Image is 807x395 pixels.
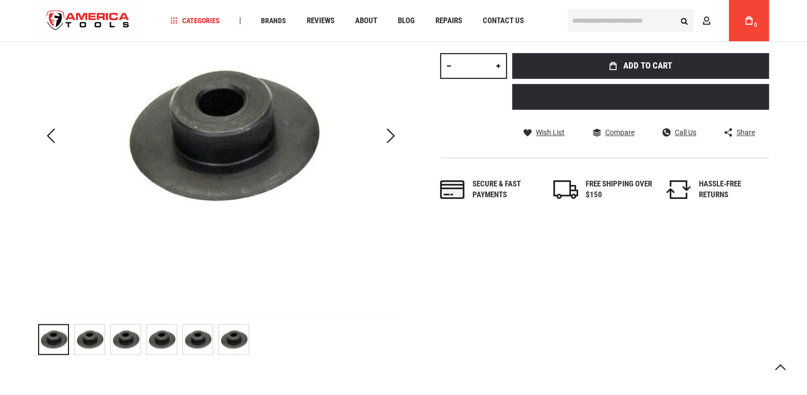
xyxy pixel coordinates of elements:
[307,17,335,25] span: Reviews
[183,324,213,354] img: RIDGID 83140 Pipe Cutter Replacement Wheels Model E-3186
[38,2,138,40] a: store logo
[586,179,653,201] div: FREE SHIPPING OVER $150
[478,14,529,28] a: Contact Us
[472,179,539,201] div: Secure & fast payments
[623,61,672,70] span: Add to Cart
[355,17,377,25] span: About
[75,324,104,354] img: RIDGID 83140 Pipe Cutter Replacement Wheels Model E-3186
[393,14,419,28] a: Blog
[182,319,218,360] div: RIDGID 83140 Pipe Cutter Replacement Wheels Model E-3186
[675,129,696,136] span: Call Us
[219,324,249,354] img: RIDGID 83140 Pipe Cutter Replacement Wheels Model E-3186
[110,319,146,360] div: RIDGID 83140 Pipe Cutter Replacement Wheels Model E-3186
[512,53,769,79] button: Add to Cart
[261,17,286,24] span: Brands
[592,128,634,137] a: Compare
[431,14,467,28] a: Repairs
[218,319,249,360] div: RIDGID 83140 Pipe Cutter Replacement Wheels Model E-3186
[256,14,291,28] a: Brands
[674,11,694,30] button: Search
[398,17,415,25] span: Blog
[435,17,462,25] span: Repairs
[146,319,182,360] div: RIDGID 83140 Pipe Cutter Replacement Wheels Model E-3186
[483,17,524,25] span: Contact Us
[754,22,757,28] span: 0
[662,128,696,137] a: Call Us
[147,324,177,354] img: RIDGID 83140 Pipe Cutter Replacement Wheels Model E-3186
[38,2,138,40] img: America Tools
[553,180,578,199] img: shipping
[523,128,565,137] a: Wish List
[38,319,74,360] div: RIDGID 83140 Pipe Cutter Replacement Wheels Model E-3186
[536,129,565,136] span: Wish List
[666,180,691,199] img: returns
[302,14,339,28] a: Reviews
[698,179,765,201] div: HASSLE-FREE RETURNS
[350,14,382,28] a: About
[440,180,465,199] img: payments
[605,129,634,136] span: Compare
[74,319,110,360] div: RIDGID 83140 Pipe Cutter Replacement Wheels Model E-3186
[111,324,141,354] img: RIDGID 83140 Pipe Cutter Replacement Wheels Model E-3186
[170,17,220,24] span: Categories
[166,14,224,28] a: Categories
[736,129,755,136] span: Share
